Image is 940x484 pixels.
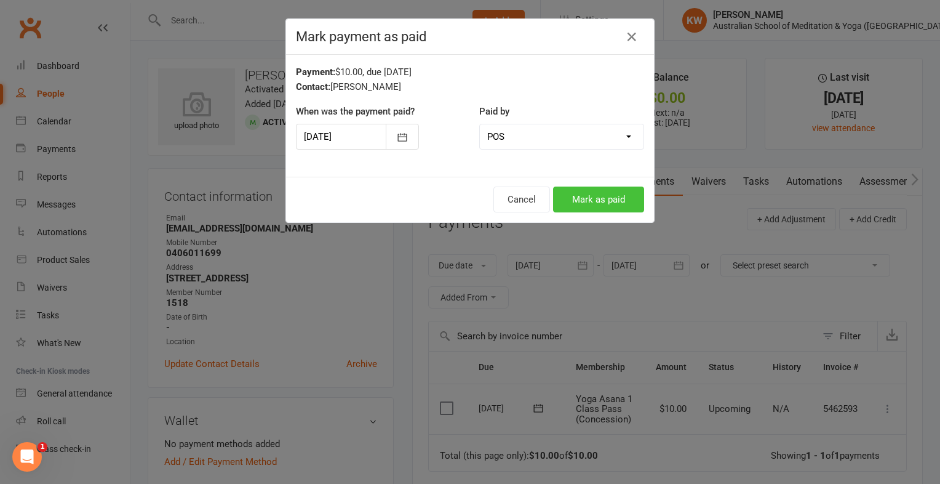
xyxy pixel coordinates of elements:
[12,442,42,472] iframe: Intercom live chat
[296,104,415,119] label: When was the payment paid?
[296,67,335,78] strong: Payment:
[296,79,644,94] div: [PERSON_NAME]
[296,81,330,92] strong: Contact:
[622,27,642,47] button: Close
[296,29,644,44] h4: Mark payment as paid
[479,104,509,119] label: Paid by
[296,65,644,79] div: $10.00, due [DATE]
[38,442,47,452] span: 1
[553,187,644,212] button: Mark as paid
[493,187,550,212] button: Cancel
